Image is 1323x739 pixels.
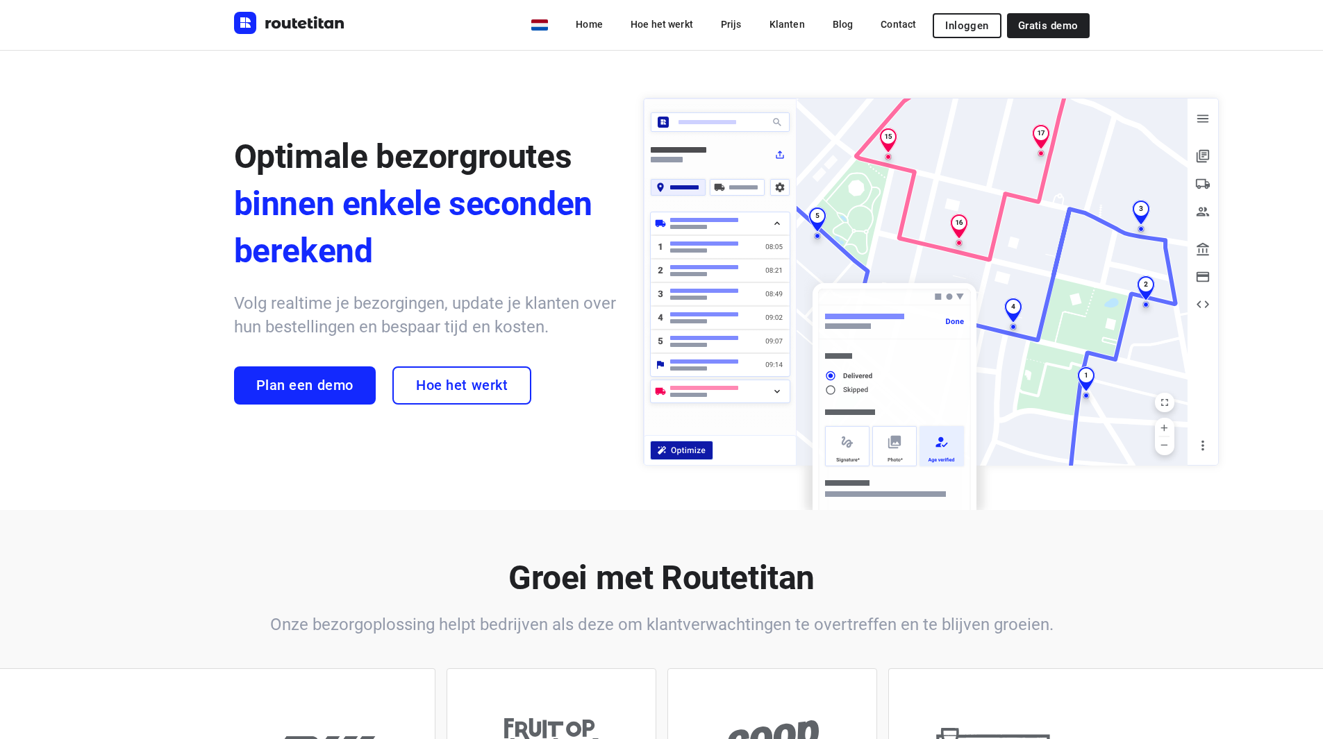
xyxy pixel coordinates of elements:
button: Inloggen [933,13,1001,38]
a: Prijs [710,12,753,37]
h6: Volg realtime je bezorgingen, update je klanten over hun bestellingen en bespaar tijd en kosten. [234,291,616,339]
span: Inloggen [945,20,988,31]
a: Contact [869,12,927,37]
a: Plan een demo [234,366,376,405]
span: Hoe het werkt [416,377,508,393]
a: Routetitan [234,12,345,37]
b: Groei met Routetitan [508,558,815,597]
a: Hoe het werkt [619,12,704,37]
h6: Onze bezorgoplossing helpt bedrijven als deze om klantverwachtingen te overtreffen en te blijven ... [234,613,1090,636]
span: binnen enkele seconden berekend [234,180,616,275]
img: Routetitan logo [234,12,345,34]
a: Home [565,12,614,37]
a: Klanten [758,12,816,37]
a: Blog [822,12,865,37]
span: Optimale bezorgroutes [234,137,572,176]
a: Hoe het werkt [392,366,531,405]
span: Plan een demo [256,377,353,393]
span: Gratis demo [1018,20,1079,31]
a: Gratis demo [1007,13,1090,38]
img: illustration [635,90,1227,511]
